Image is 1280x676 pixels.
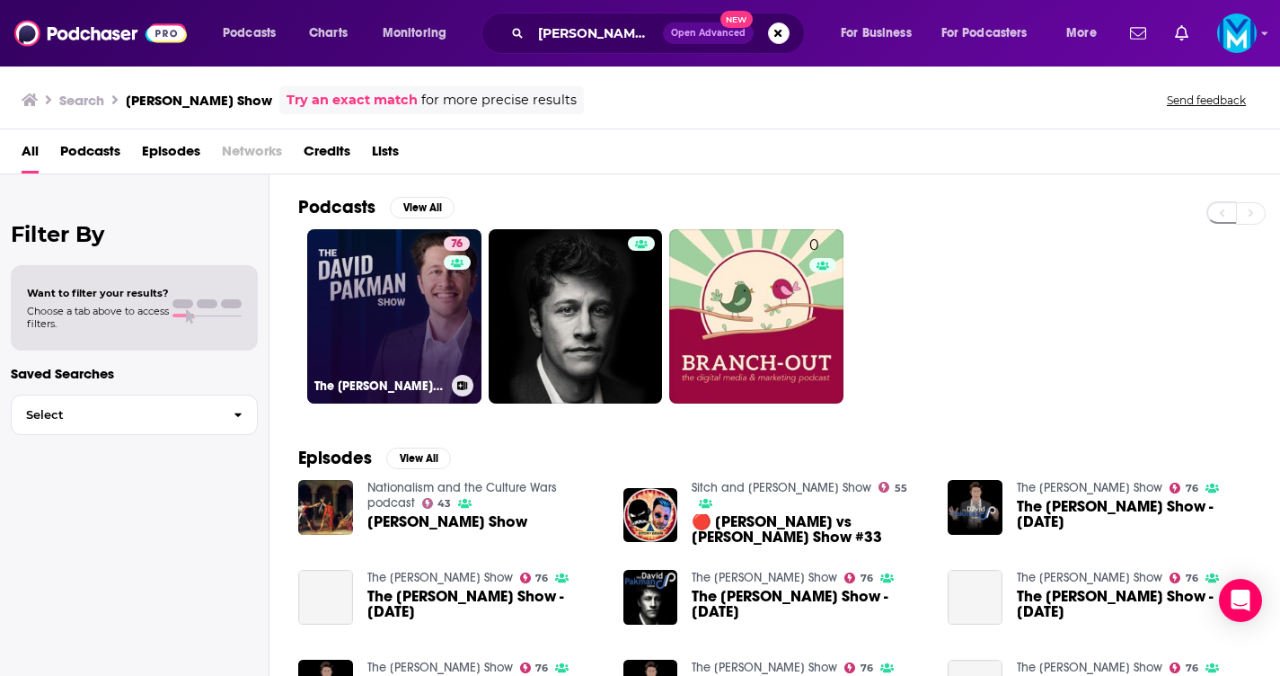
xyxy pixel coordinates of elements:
span: 76 [861,574,873,583]
button: View All [390,197,455,218]
a: Lists [372,137,399,173]
a: The David Pakman Show - January 4, 2018 [692,589,926,619]
a: 76 [1170,483,1198,494]
a: David Pakman Show [367,514,527,529]
span: Networks [222,137,282,173]
span: For Business [841,21,912,46]
a: Show notifications dropdown [1123,18,1153,49]
input: Search podcasts, credits, & more... [531,19,663,48]
button: open menu [370,19,470,48]
span: The [PERSON_NAME] Show - [DATE] [367,589,602,619]
img: David Pakman Show [298,480,353,535]
img: Podchaser - Follow, Share and Rate Podcasts [14,16,187,50]
a: Podcasts [60,137,120,173]
a: The David Pakman Show [692,570,837,585]
a: The David Pakman Show [692,660,837,675]
img: User Profile [1217,13,1257,53]
span: for more precise results [421,90,577,111]
span: New [720,11,753,28]
span: [PERSON_NAME] Show [367,514,527,529]
span: The [PERSON_NAME] Show - [DATE] [692,589,926,619]
img: The David Pakman Show - December 20, 2018 [948,480,1002,535]
img: The David Pakman Show - January 4, 2018 [623,570,678,625]
span: The [PERSON_NAME] Show - [DATE] [1017,589,1251,619]
img: 🔴 Tim Pool vs David Pakman Show #33 [623,488,678,543]
a: The David Pakman Show - August 2, 2018 [367,589,602,619]
h3: The [PERSON_NAME] Show [314,378,445,394]
a: 76 [1170,663,1198,673]
a: 55 [878,482,907,493]
div: Search podcasts, credits, & more... [499,13,822,54]
span: 76 [535,574,548,583]
span: 76 [861,664,873,672]
a: Show notifications dropdown [1168,18,1196,49]
a: The David Pakman Show [1017,480,1162,495]
a: 76 [520,573,549,583]
a: Sitch and Adam Show [692,480,871,495]
h2: Episodes [298,447,372,469]
button: open menu [210,19,299,48]
a: 76The [PERSON_NAME] Show [307,229,481,404]
span: Want to filter your results? [27,287,169,299]
a: EpisodesView All [298,447,451,469]
a: The David Pakman Show - March 28, 2018 [948,570,1002,625]
span: 76 [535,664,548,672]
a: Try an exact match [287,90,418,111]
span: Monitoring [383,21,446,46]
span: 43 [437,500,451,508]
p: Saved Searches [11,365,258,382]
button: Show profile menu [1217,13,1257,53]
h3: Search [59,92,104,109]
h2: Podcasts [298,196,375,218]
button: Select [11,395,258,435]
a: 76 [444,236,470,251]
span: The [PERSON_NAME] Show - [DATE] [1017,499,1251,529]
h2: Filter By [11,221,258,247]
h3: [PERSON_NAME] Show [126,92,272,109]
span: 76 [1186,485,1198,493]
span: 76 [1186,664,1198,672]
a: All [22,137,39,173]
div: 0 [809,236,836,396]
a: Charts [297,19,358,48]
span: For Podcasters [941,21,1028,46]
a: 0 [669,229,843,404]
a: Episodes [142,137,200,173]
a: 43 [422,498,452,509]
a: 76 [520,663,549,673]
a: The David Pakman Show [367,570,513,585]
button: open menu [828,19,934,48]
span: 55 [895,485,907,493]
span: Select [12,409,219,421]
a: The David Pakman Show [1017,660,1162,675]
a: 76 [844,663,873,673]
a: Credits [304,137,350,173]
a: 76 [844,573,873,583]
button: Send feedback [1161,93,1251,108]
a: The David Pakman Show - August 2, 2018 [298,570,353,625]
span: Logged in as katepacholek [1217,13,1257,53]
span: Charts [309,21,348,46]
span: 🔴 [PERSON_NAME] vs [PERSON_NAME] Show #33 [692,514,926,545]
button: open menu [1054,19,1119,48]
span: Choose a tab above to access filters. [27,305,169,330]
button: open menu [930,19,1054,48]
span: 76 [451,236,463,253]
span: Podcasts [223,21,276,46]
a: The David Pakman Show - March 28, 2018 [1017,589,1251,619]
button: View All [386,448,451,469]
div: Open Intercom Messenger [1219,579,1262,622]
a: 76 [1170,573,1198,583]
a: PodcastsView All [298,196,455,218]
a: The David Pakman Show [1017,570,1162,585]
a: The David Pakman Show [367,660,513,675]
span: Open Advanced [671,29,746,38]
